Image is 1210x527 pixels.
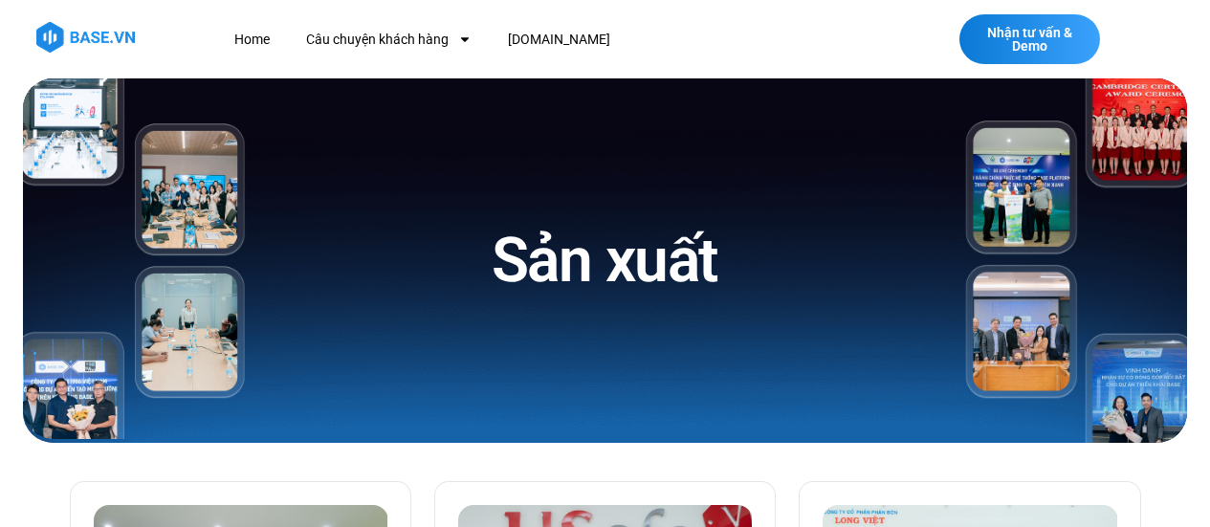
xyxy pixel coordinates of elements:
span: Nhận tư vấn & Demo [979,26,1081,53]
nav: Menu [220,22,863,57]
a: Nhận tư vấn & Demo [959,14,1100,64]
a: [DOMAIN_NAME] [494,22,625,57]
a: Câu chuyện khách hàng [292,22,486,57]
h1: Sản xuất [492,221,718,300]
a: Home [220,22,284,57]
